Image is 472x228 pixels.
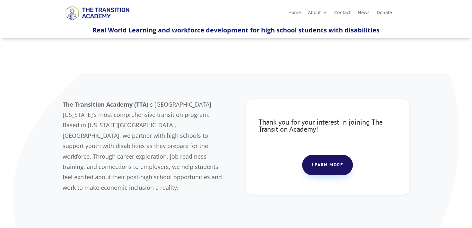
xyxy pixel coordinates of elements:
a: Donate [377,10,392,17]
b: The Transition Academy (TTA) [63,101,148,108]
span: is [GEOGRAPHIC_DATA], [US_STATE]’s most comprehensive transition program. Based in [US_STATE][GEO... [63,101,222,191]
img: TTA Brand_TTA Primary Logo_Horizontal_Light BG [63,1,132,24]
a: Contact [334,10,351,17]
a: Logo-Noticias [63,19,132,25]
span: Thank you for your interest in joining The Transition Academy! [258,118,383,134]
a: About [308,10,327,17]
a: Learn more [302,155,353,175]
span: Real World Learning and workforce development for high school students with disabilities [92,26,380,34]
a: News [358,10,370,17]
a: Home [288,10,301,17]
